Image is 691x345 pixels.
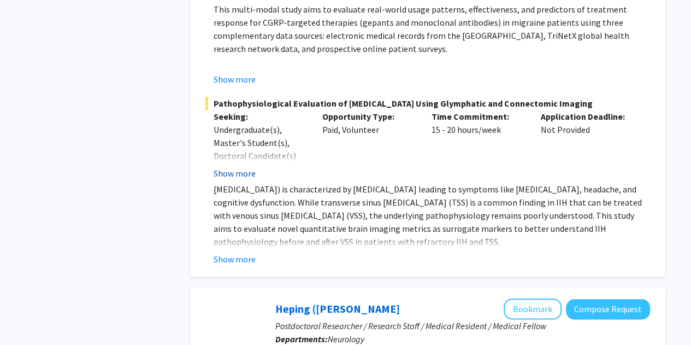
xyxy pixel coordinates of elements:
div: Paid, Volunteer [314,110,423,180]
a: Heping ([PERSON_NAME] [275,302,400,315]
p: Time Commitment: [432,110,524,123]
p: Application Deadline: [541,110,634,123]
div: Not Provided [533,110,642,180]
button: Add Heping (Ann) Sheng to Bookmarks [504,299,562,319]
p: This multi-modal study aims to evaluate real-world usage patterns, effectiveness, and predictors ... [214,3,650,55]
span: Neurology [328,334,364,344]
p: Seeking: [214,110,306,123]
button: Show more [214,253,256,266]
p: Postdoctoral Researcher / Research Staff / Medical Resident / Medical Fellow [275,319,650,332]
button: Show more [214,167,256,180]
p: [MEDICAL_DATA]) is characterized by [MEDICAL_DATA] leading to symptoms like [MEDICAL_DATA], heada... [214,183,650,248]
div: 15 - 20 hours/week [423,110,533,180]
b: Departments: [275,334,328,344]
div: Undergraduate(s), Master's Student(s), Doctoral Candidate(s) (PhD, MD, DMD, PharmD, etc.), Postdo... [214,123,306,254]
button: Show more [214,73,256,86]
button: Compose Request to Heping (Ann) Sheng [566,299,650,319]
p: Opportunity Type: [322,110,415,123]
span: Pathophysiological Evaluation of [MEDICAL_DATA] Using Glymphatic and Connectomic Imaging [205,97,650,110]
iframe: Chat [8,296,46,337]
